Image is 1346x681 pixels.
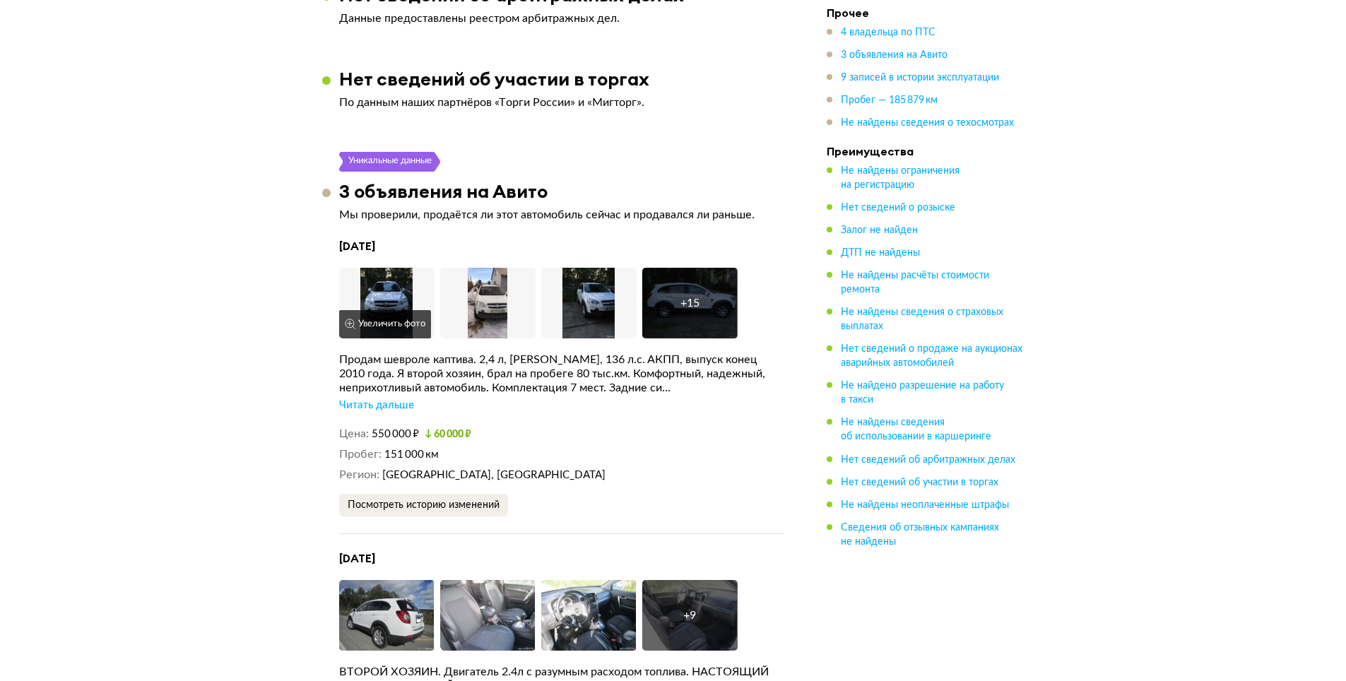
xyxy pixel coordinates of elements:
[348,500,500,510] span: Посмотреть историю изменений
[841,522,999,546] span: Сведения об отзывных кампаниях не найдены
[841,307,1003,331] span: Не найдены сведения о страховых выплатах
[339,11,784,25] p: Данные предоставлены реестром арбитражных дел.
[339,68,649,90] h3: Нет сведений об участии в торгах
[841,248,920,258] span: ДТП не найдены
[339,310,431,338] button: Увеличить фото
[372,429,419,439] span: 550 000 ₽
[339,494,508,516] button: Посмотреть историю изменений
[827,6,1025,20] h4: Прочее
[841,477,998,487] span: Нет сведений об участии в торгах
[841,344,1022,368] span: Нет сведений о продаже на аукционах аварийных автомобилей
[339,353,784,395] div: Продам шевроле каптива. 2,4 л, [PERSON_NAME], 136 л.с. АКПП, выпуск конец 2010 года. Я второй хоз...
[339,398,414,413] div: Читать дальше
[440,268,536,338] img: Car Photo
[841,95,938,105] span: Пробег — 185 879 км
[382,470,606,480] span: [GEOGRAPHIC_DATA], [GEOGRAPHIC_DATA]
[339,239,784,254] h4: [DATE]
[683,608,696,622] div: + 9
[541,580,637,651] img: Car Photo
[384,449,439,460] span: 151 000 км
[841,418,991,442] span: Не найдены сведения об использовании в каршеринге
[841,118,1014,128] span: Не найдены сведения о техосмотрах
[827,144,1025,158] h4: Преимущества
[841,271,989,295] span: Не найдены расчёты стоимости ремонта
[841,454,1015,464] span: Нет сведений об арбитражных делах
[841,73,999,83] span: 9 записей в истории эксплуатации
[841,203,955,213] span: Нет сведений о розыске
[841,499,1009,509] span: Не найдены неоплаченные штрафы
[339,95,784,109] p: По данным наших партнёров «Торги России» и «Мигторг».
[339,427,369,442] dt: Цена
[841,50,947,60] span: 3 объявления на Авито
[440,580,536,651] img: Car Photo
[841,166,960,190] span: Не найдены ограничения на регистрацию
[541,268,637,338] img: Car Photo
[841,225,918,235] span: Залог не найден
[348,152,432,172] div: Уникальные данные
[339,551,784,566] h4: [DATE]
[339,268,435,338] img: Car Photo
[339,180,548,202] h3: 3 объявления на Авито
[339,447,382,462] dt: Пробег
[680,296,699,310] div: + 15
[841,28,935,37] span: 4 владельца по ПТС
[339,468,379,482] dt: Регион
[425,430,471,439] small: 60 000 ₽
[339,208,784,222] p: Мы проверили, продаётся ли этот автомобиль сейчас и продавался ли раньше.
[339,580,435,651] img: Car Photo
[841,381,1004,405] span: Не найдено разрешение на работу в такси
